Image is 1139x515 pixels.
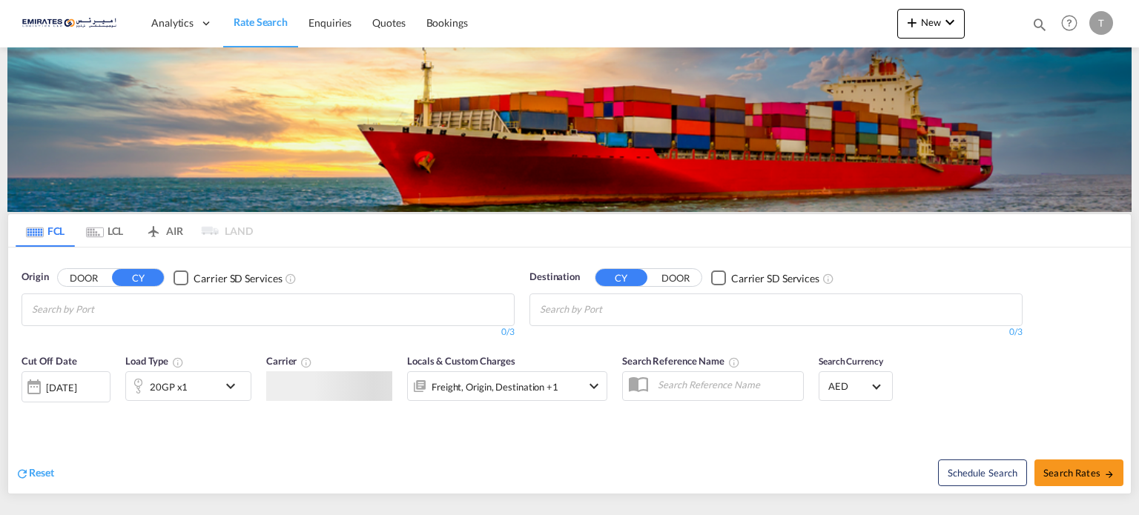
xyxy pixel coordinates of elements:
md-icon: icon-magnify [1031,16,1048,33]
md-icon: Unchecked: Search for CY (Container Yard) services for all selected carriers.Checked : Search for... [822,273,834,285]
div: Freight Origin Destination Factory Stuffingicon-chevron-down [407,371,607,401]
button: Note: By default Schedule search will only considerorigin ports, destination ports and cut off da... [938,459,1027,486]
md-checkbox: Checkbox No Ink [711,270,819,285]
div: Help [1057,10,1089,37]
img: c67187802a5a11ec94275b5db69a26e6.png [22,7,122,40]
md-tab-item: AIR [134,214,194,247]
span: New [903,16,959,28]
span: Help [1057,10,1082,36]
md-checkbox: Checkbox No Ink [174,270,282,285]
md-icon: icon-information-outline [172,356,184,368]
div: Carrier SD Services [731,271,819,286]
input: Chips input. [32,298,173,322]
md-icon: Your search will be saved by the below given name [728,356,740,368]
span: Origin [22,270,48,285]
span: Carrier [266,355,312,367]
span: Search Currency [819,356,883,367]
button: Search Ratesicon-arrow-right [1034,459,1123,486]
md-icon: icon-arrow-right [1104,469,1115,479]
md-icon: icon-refresh [16,467,29,480]
div: 20GP x1icon-chevron-down [125,371,251,401]
md-chips-wrap: Chips container with autocompletion. Enter the text area, type text to search, and then use the u... [30,294,179,322]
span: Search Reference Name [622,355,740,367]
div: OriginDOOR CY Checkbox No InkUnchecked: Search for CY (Container Yard) services for all selected ... [8,247,1131,493]
input: Chips input. [540,298,681,322]
md-select: Select Currency: د.إ AEDUnited Arab Emirates Dirham [827,376,885,397]
span: Analytics [151,16,194,30]
span: Cut Off Date [22,355,77,367]
span: AED [828,379,870,393]
span: Quotes [372,16,405,29]
span: Destination [529,270,580,285]
md-chips-wrap: Chips container with autocompletion. Enter the text area, type text to search, and then use the u... [538,294,687,322]
md-icon: The selected Trucker/Carrierwill be displayed in the rate results If the rates are from another f... [300,356,312,368]
md-icon: icon-chevron-down [222,377,247,395]
md-tab-item: FCL [16,214,75,247]
button: CY [595,269,647,286]
img: LCL+%26+FCL+BACKGROUND.png [7,47,1132,212]
md-pagination-wrapper: Use the left and right arrow keys to navigate between tabs [16,214,253,247]
md-icon: icon-chevron-down [941,13,959,31]
md-icon: Unchecked: Search for CY (Container Yard) services for all selected carriers.Checked : Search for... [285,273,297,285]
span: Search Rates [1043,467,1115,479]
md-datepicker: Select [22,400,33,420]
md-icon: icon-chevron-down [585,377,603,395]
button: icon-plus 400-fgNewicon-chevron-down [897,9,965,39]
div: T [1089,11,1113,35]
span: Locals & Custom Charges [407,355,515,367]
md-icon: icon-plus 400-fg [903,13,921,31]
md-tab-item: LCL [75,214,134,247]
input: Search Reference Name [650,373,803,396]
div: 0/3 [22,326,515,339]
span: Enquiries [308,16,351,29]
button: DOOR [650,270,701,287]
div: 0/3 [529,326,1023,339]
span: Load Type [125,355,184,367]
span: Reset [29,466,54,479]
div: Freight Origin Destination Factory Stuffing [432,376,558,397]
div: Carrier SD Services [194,271,282,286]
span: Bookings [426,16,468,29]
div: icon-magnify [1031,16,1048,39]
div: 20GP x1 [150,376,188,397]
span: Rate Search [234,16,288,28]
button: DOOR [58,270,110,287]
md-icon: icon-airplane [145,222,162,233]
div: [DATE] [46,381,76,394]
div: [DATE] [22,371,110,402]
div: icon-refreshReset [16,465,54,482]
button: CY [112,269,164,286]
